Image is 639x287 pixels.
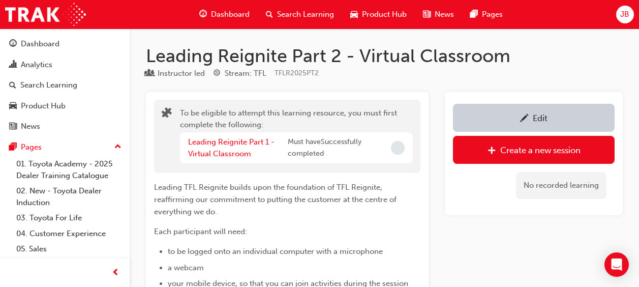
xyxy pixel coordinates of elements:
button: DashboardAnalyticsSearch LearningProduct HubNews [4,33,126,138]
span: guage-icon [9,40,17,49]
span: pencil-icon [520,114,529,124]
span: plus-icon [488,146,496,156]
img: Trak [5,3,86,26]
span: Each participant will need: [154,227,247,236]
span: news-icon [423,8,431,21]
a: 06. Electrification (EV & Hybrid) [12,257,126,284]
a: Create a new session [453,136,615,164]
div: Edit [533,113,547,123]
div: No recorded learning [516,172,606,199]
span: Pages [482,9,503,20]
div: Dashboard [21,38,59,50]
span: JB [620,9,629,20]
div: To be eligible to attempt this learning resource, you must first complete the following: [180,107,413,165]
span: Leading TFL Reignite builds upon the foundation of TFL Reignite, reaffirming our commitment to pu... [154,183,399,216]
div: Pages [21,141,42,153]
span: News [435,9,454,20]
span: car-icon [350,8,358,21]
span: pages-icon [9,143,17,152]
a: Dashboard [4,35,126,53]
span: Must have Successfully completed [288,136,387,159]
span: Dashboard [211,9,250,20]
a: 05. Sales [12,241,126,257]
div: Product Hub [21,100,66,112]
div: Analytics [21,59,52,71]
span: a webcam [168,263,204,272]
a: Search Learning [4,76,126,95]
span: puzzle-icon [162,108,172,120]
a: pages-iconPages [462,4,511,25]
div: Open Intercom Messenger [604,252,629,277]
a: 01. Toyota Academy - 2025 Dealer Training Catalogue [12,156,126,183]
a: 03. Toyota For Life [12,210,126,226]
div: News [21,121,40,132]
div: Type [146,67,205,80]
span: search-icon [266,8,273,21]
span: target-icon [213,69,221,78]
span: guage-icon [199,8,207,21]
span: up-icon [114,140,121,154]
span: pages-icon [470,8,478,21]
span: Search Learning [277,9,334,20]
span: learningResourceType_INSTRUCTOR_LED-icon [146,69,154,78]
a: car-iconProduct Hub [342,4,415,25]
button: Pages [4,138,126,157]
span: Product Hub [362,9,407,20]
span: to be logged onto an individual computer with a microphone [168,247,383,256]
a: News [4,117,126,136]
span: chart-icon [9,61,17,70]
a: 02. New - Toyota Dealer Induction [12,183,126,210]
span: Incomplete [391,141,405,155]
a: news-iconNews [415,4,462,25]
a: Edit [453,104,615,132]
div: Stream: TFL [225,68,266,79]
div: Create a new session [500,145,581,155]
div: Stream [213,67,266,80]
a: 04. Customer Experience [12,226,126,242]
span: search-icon [9,81,16,90]
button: JB [616,6,634,23]
span: Learning resource code [275,69,319,77]
span: prev-icon [112,267,119,279]
a: search-iconSearch Learning [258,4,342,25]
a: Product Hub [4,97,126,116]
a: Analytics [4,55,126,74]
span: news-icon [9,122,17,131]
h1: Leading Reignite Part 2 - Virtual Classroom [146,45,623,67]
a: Leading Reignite Part 1 - Virtual Classroom [188,137,275,158]
div: Search Learning [20,79,77,91]
div: Instructor led [158,68,205,79]
a: guage-iconDashboard [191,4,258,25]
span: car-icon [9,102,17,111]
